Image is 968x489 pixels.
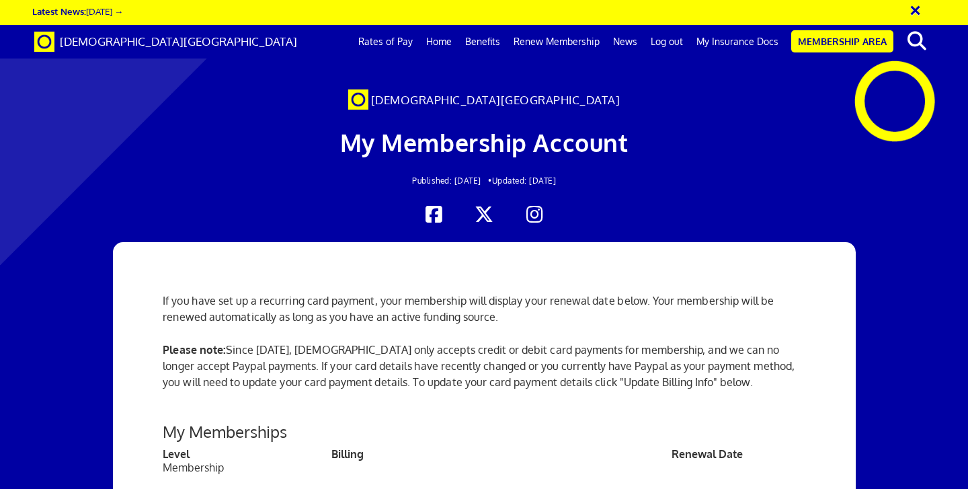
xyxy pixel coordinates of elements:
a: News [606,25,644,59]
button: search [896,27,937,55]
a: Benefits [458,25,507,59]
a: Latest News:[DATE] → [32,5,123,17]
strong: Latest News: [32,5,86,17]
a: Membership Area [791,30,893,52]
th: Billing [331,447,672,461]
p: Since [DATE], [DEMOGRAPHIC_DATA] only accepts credit or debit card payments for membership, and w... [163,342,805,406]
th: Renewal Date [672,447,805,461]
strong: Please note: [163,343,226,356]
h2: Updated: [DATE] [188,176,780,185]
span: [DEMOGRAPHIC_DATA][GEOGRAPHIC_DATA] [60,34,297,48]
a: My Insurance Docs [690,25,785,59]
span: Published: [DATE] • [412,176,492,186]
p: If you have set up a recurring card payment, your membership will display your renewal date below... [163,293,805,325]
a: Rates of Pay [352,25,419,59]
th: Level [163,447,331,461]
a: Brand [DEMOGRAPHIC_DATA][GEOGRAPHIC_DATA] [24,25,307,59]
h3: My Memberships [163,423,805,441]
span: My Membership Account [340,127,629,157]
span: [DEMOGRAPHIC_DATA][GEOGRAPHIC_DATA] [371,93,620,107]
a: Log out [644,25,690,59]
a: Renew Membership [507,25,606,59]
a: Home [419,25,458,59]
